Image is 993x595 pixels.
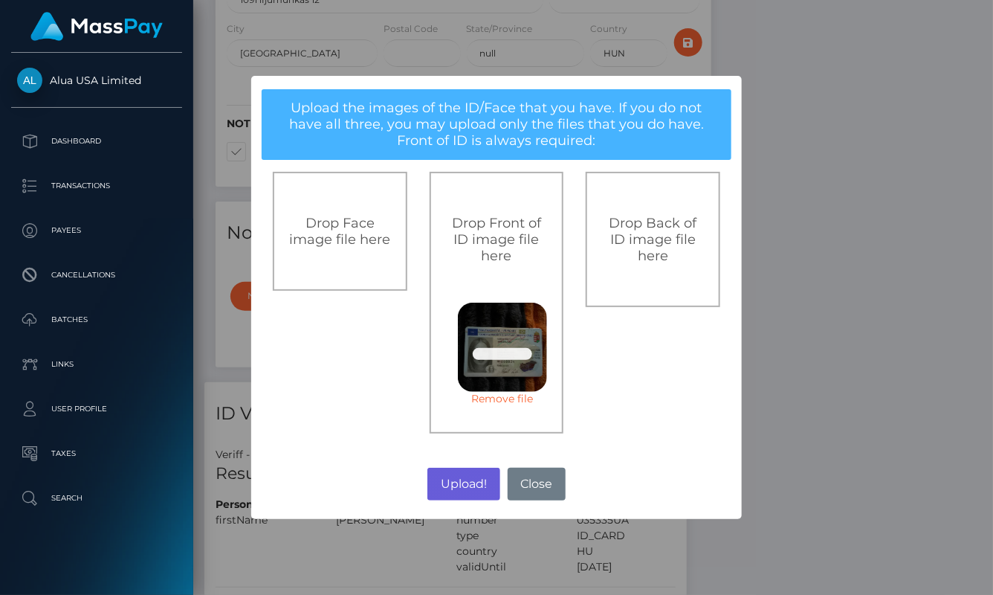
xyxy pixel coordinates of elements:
button: Close [508,468,566,501]
p: Links [17,353,176,376]
p: User Profile [17,398,176,420]
p: Payees [17,219,176,242]
span: Alua USA Limited [11,74,182,87]
span: Drop Back of ID image file here [609,215,697,264]
p: Dashboard [17,130,176,152]
span: Drop Front of ID image file here [452,215,541,264]
img: MassPay Logo [30,12,163,41]
p: Search [17,487,176,509]
span: Upload the images of the ID/Face that you have. If you do not have all three, you may upload only... [289,100,704,149]
p: Transactions [17,175,176,197]
p: Batches [17,309,176,331]
img: Alua USA Limited [17,68,42,93]
a: Remove file [458,392,547,405]
p: Cancellations [17,264,176,286]
p: Taxes [17,443,176,465]
button: Upload! [427,468,499,501]
span: Drop Face image file here [289,215,390,248]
